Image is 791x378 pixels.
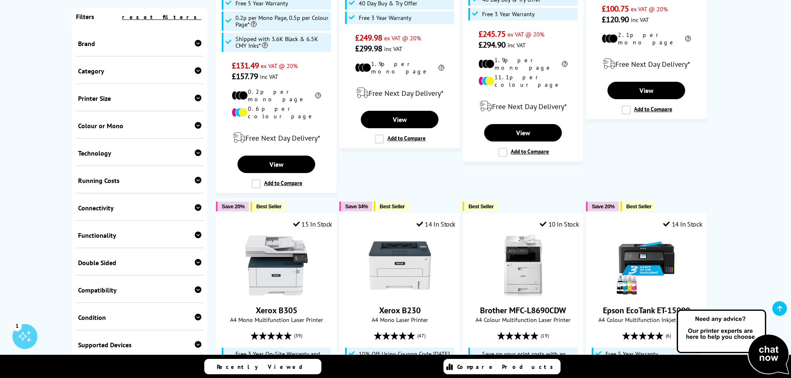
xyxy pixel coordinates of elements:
[235,36,329,49] span: Shipped with 3.6K Black & 6.5K CMY Inks*
[467,95,579,118] div: modal_delivery
[256,203,282,210] span: Best Seller
[541,328,549,344] span: (19)
[484,124,561,141] a: View
[76,12,94,21] span: Filters
[602,31,691,46] li: 2.1p per mono page
[122,13,201,21] a: reset filters
[457,363,558,371] span: Compare Products
[235,15,329,28] span: 0.2p per Mono Page, 0.5p per Colour Page*
[78,149,202,157] div: Technology
[232,88,321,103] li: 0.2p per mono page
[78,39,202,48] div: Brand
[675,308,791,376] img: Open Live Chat window
[78,122,202,130] div: Colour or Mono
[12,321,22,330] div: 1
[256,305,297,316] a: Xerox B305
[260,73,278,80] span: inc VAT
[605,351,658,357] span: Free 5 Year Warranty
[369,234,431,297] img: Xerox B230
[498,148,549,157] label: Add to Compare
[622,105,672,115] label: Add to Compare
[78,341,202,349] div: Supported Devices
[478,29,505,39] span: £245.75
[355,60,444,75] li: 1.9p per mono page
[590,52,702,76] div: modal_delivery
[261,62,298,70] span: ex VAT @ 20%
[480,305,566,316] a: Brother MFC-L8690CDW
[590,316,702,324] span: A4 Colour Multifunction Inkjet Printer
[78,67,202,75] div: Category
[626,203,651,210] span: Best Seller
[468,203,494,210] span: Best Seller
[222,203,245,210] span: Save 20%
[78,231,202,239] div: Functionality
[344,316,455,324] span: A4 Mono Laser Printer
[252,179,302,188] label: Add to Compare
[478,56,568,71] li: 1.9p per mono page
[220,316,332,324] span: A4 Mono Multifunction Laser Printer
[478,73,568,88] li: 11.1p per colour page
[238,156,315,173] a: View
[361,111,438,128] a: View
[416,220,455,228] div: 14 In Stock
[344,81,455,105] div: modal_delivery
[232,105,321,120] li: 0.6p per colour page
[443,359,561,374] a: Compare Products
[245,290,308,298] a: Xerox B305
[369,290,431,298] a: Xerox B230
[603,305,690,316] a: Epson EcoTank ET-15000
[384,45,402,53] span: inc VAT
[663,220,702,228] div: 14 In Stock
[235,351,329,364] span: Free 3 Year On-Site Warranty and Extend up to 5 Years*
[355,43,382,54] span: £299.98
[250,202,286,211] button: Best Seller
[345,203,368,210] span: Save 34%
[620,202,656,211] button: Best Seller
[374,202,409,211] button: Best Seller
[245,234,308,297] img: Xerox B305
[380,203,405,210] span: Best Seller
[232,71,258,82] span: £157.79
[294,328,302,344] span: (39)
[220,126,332,149] div: modal_delivery
[666,328,671,344] span: (6)
[492,234,554,297] img: Brother MFC-L8690CDW
[204,359,321,374] a: Recently Viewed
[615,290,678,298] a: Epson EcoTank ET-15000
[631,5,668,13] span: ex VAT @ 20%
[607,82,685,99] a: View
[359,15,411,21] span: Free 3 Year Warranty
[478,39,505,50] span: £294.90
[592,203,615,210] span: Save 20%
[217,363,311,371] span: Recently Viewed
[602,3,629,14] span: £100.75
[78,259,202,267] div: Double Sided
[232,60,259,71] span: £131.49
[540,220,579,228] div: 10 In Stock
[631,16,649,24] span: inc VAT
[482,350,566,371] span: Save on your print costs with an MPS Essential Subscription
[467,316,579,324] span: A4 Colour Multifunction Laser Printer
[78,286,202,294] div: Compatibility
[492,290,554,298] a: Brother MFC-L8690CDW
[293,220,332,228] div: 15 In Stock
[507,41,526,49] span: inc VAT
[78,313,202,322] div: Condition
[379,305,421,316] a: Xerox B230
[78,176,202,185] div: Running Costs
[339,202,372,211] button: Save 34%
[359,351,450,357] span: 10% Off Using Coupon Code [DATE]
[375,134,426,144] label: Add to Compare
[507,30,544,38] span: ex VAT @ 20%
[615,234,678,297] img: Epson EcoTank ET-15000
[216,202,249,211] button: Save 20%
[78,94,202,102] div: Printer Size
[417,328,426,344] span: (47)
[78,204,202,212] div: Connectivity
[384,34,421,42] span: ex VAT @ 20%
[602,14,629,25] span: £120.90
[586,202,619,211] button: Save 20%
[482,11,535,17] span: Free 3 Year Warranty
[463,202,498,211] button: Best Seller
[355,32,382,43] span: £249.98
